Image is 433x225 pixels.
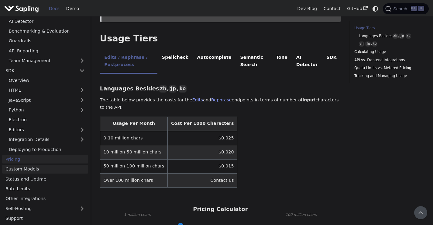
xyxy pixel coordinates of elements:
li: Edits / Rephrase / Postprocess [100,50,158,74]
a: Dev Blog [294,4,320,13]
a: zh,jp,ko [359,41,420,47]
th: Cost Per 1000 Characters [168,117,237,131]
li: Spellcheck [157,50,193,74]
a: Overview [5,76,88,85]
a: Edits [192,97,203,102]
a: Docs [46,4,63,13]
button: Switch between dark and light mode (currently system mode) [371,4,380,13]
a: Benchmarking & Evaluation [5,27,88,36]
code: zh [359,41,364,47]
h2: Usage Tiers [100,33,341,44]
td: 10 million-50 million chars [100,145,167,159]
a: Rate Limits [2,185,88,193]
code: ko [406,33,411,39]
a: AI Detector [5,17,88,26]
a: Sapling.ai [4,4,41,13]
a: Custom Models [2,165,88,174]
a: Support [2,214,88,223]
a: Other Integrations [2,194,88,203]
p: The table below provides the costs for the and endpoints in terms of number of characters to the ... [100,97,341,111]
a: Contact [320,4,344,13]
a: Usage Tiers [354,25,422,31]
td: Contact us [168,174,237,188]
code: ko [179,85,186,93]
a: Languages Besideszh,jp,ko [359,33,420,39]
a: API Reporting [5,46,88,55]
td: $0.020 [168,145,237,159]
td: Over 100 million chars [100,174,167,188]
a: GitHub [344,4,371,13]
td: $0.025 [168,131,237,145]
a: SDK [2,66,76,75]
a: Calculating Usage [354,49,422,55]
a: Quota Limits vs. Metered Pricing [354,65,422,71]
td: $0.015 [168,159,237,173]
code: zh [393,33,398,39]
h3: Languages Besides , , [100,85,341,92]
th: Usage Per Month [100,117,167,131]
td: 50 million-100 million chars [100,159,167,173]
a: Status and Uptime [2,174,88,183]
code: jp [169,85,177,93]
a: Tracking and Managing Usage [354,73,422,79]
a: Python [5,106,88,114]
a: Electron [5,115,88,124]
a: Demo [63,4,82,13]
td: 0-10 million chars [100,131,167,145]
code: zh [159,85,167,93]
li: Tone [272,50,292,74]
a: Editors [5,125,76,134]
button: Collapse sidebar category 'SDK' [76,66,88,75]
span: 100 million chars [286,212,317,218]
span: Search [391,6,411,11]
a: Integration Details [5,135,88,144]
span: 1 million chars [124,212,151,218]
a: HTML [5,86,88,95]
a: Team Management [5,56,88,65]
h3: Pricing Calculator [193,206,248,213]
a: Self-Hosting [2,204,88,213]
code: jp [365,41,371,47]
a: JavaScript [5,96,88,104]
strong: input [302,97,315,102]
a: API vs. Frontend Integrations [354,57,422,63]
a: Rephrase [211,97,232,102]
a: Deploying to Production [5,145,88,154]
a: Pricing [2,155,88,164]
button: Search (Ctrl+K) [383,3,428,14]
img: Sapling.ai [4,4,39,13]
code: jp [399,33,404,39]
button: Expand sidebar category 'Editors' [76,125,88,134]
li: SDK [322,50,341,74]
li: AI Detector [292,50,322,74]
button: Scroll back to top [414,206,427,219]
code: ko [372,41,377,47]
li: Semantic Search [236,50,272,74]
li: Autocomplete [193,50,236,74]
kbd: K [418,6,424,11]
a: Guardrails [5,37,88,45]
